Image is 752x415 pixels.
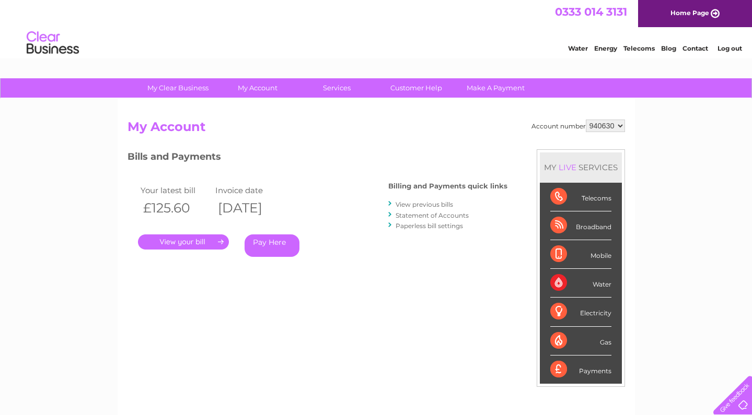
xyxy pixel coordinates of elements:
[550,327,611,355] div: Gas
[623,44,655,52] a: Telecoms
[550,183,611,211] div: Telecoms
[396,222,463,230] a: Paperless bill settings
[453,78,539,98] a: Make A Payment
[26,27,79,59] img: logo.png
[128,149,507,168] h3: Bills and Payments
[550,211,611,240] div: Broadband
[540,152,622,182] div: MY SERVICES
[396,200,453,208] a: View previous bills
[213,197,288,219] th: [DATE]
[373,78,459,98] a: Customer Help
[128,120,625,139] h2: My Account
[550,355,611,384] div: Payments
[568,44,588,52] a: Water
[388,182,507,190] h4: Billing and Payments quick links
[138,234,229,250] a: .
[594,44,617,52] a: Energy
[138,183,213,197] td: Your latest bill
[294,78,380,98] a: Services
[135,78,221,98] a: My Clear Business
[550,298,611,326] div: Electricity
[138,197,213,219] th: £125.60
[682,44,708,52] a: Contact
[557,162,579,172] div: LIVE
[213,183,288,197] td: Invoice date
[396,211,469,219] a: Statement of Accounts
[718,44,742,52] a: Log out
[550,269,611,298] div: Water
[531,120,625,132] div: Account number
[555,5,627,18] a: 0333 014 3131
[550,240,611,269] div: Mobile
[245,234,299,257] a: Pay Here
[661,44,676,52] a: Blog
[214,78,300,98] a: My Account
[130,6,623,51] div: Clear Business is a trading name of Verastar Limited (registered in [GEOGRAPHIC_DATA] No. 3667643...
